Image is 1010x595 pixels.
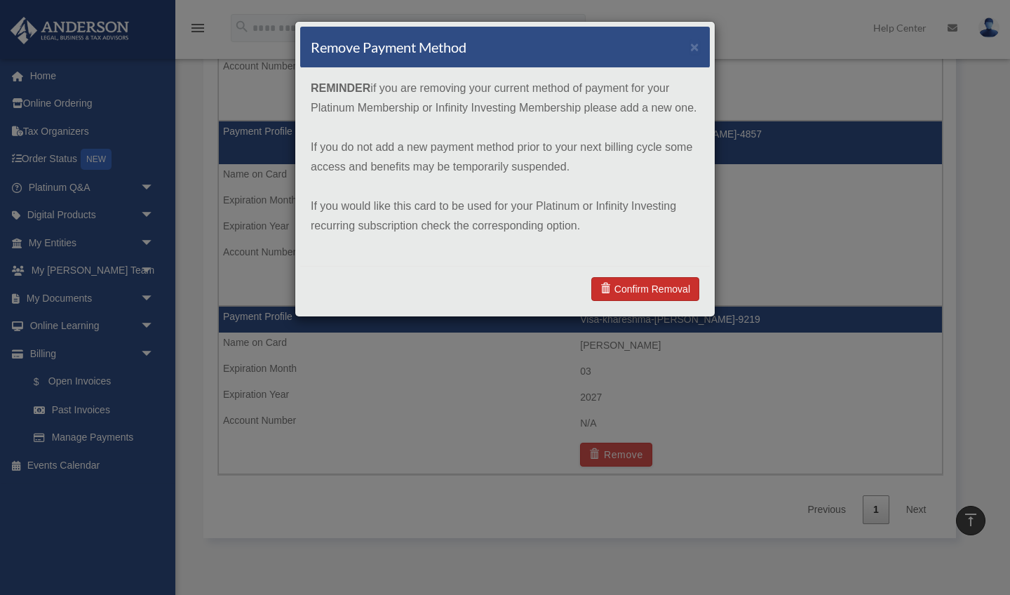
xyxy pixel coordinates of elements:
[311,138,699,177] p: If you do not add a new payment method prior to your next billing cycle some access and benefits ...
[300,68,710,266] div: if you are removing your current method of payment for your Platinum Membership or Infinity Inves...
[690,39,699,54] button: ×
[591,277,699,301] a: Confirm Removal
[311,82,370,94] strong: REMINDER
[311,196,699,236] p: If you would like this card to be used for your Platinum or Infinity Investing recurring subscrip...
[311,37,466,57] h4: Remove Payment Method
